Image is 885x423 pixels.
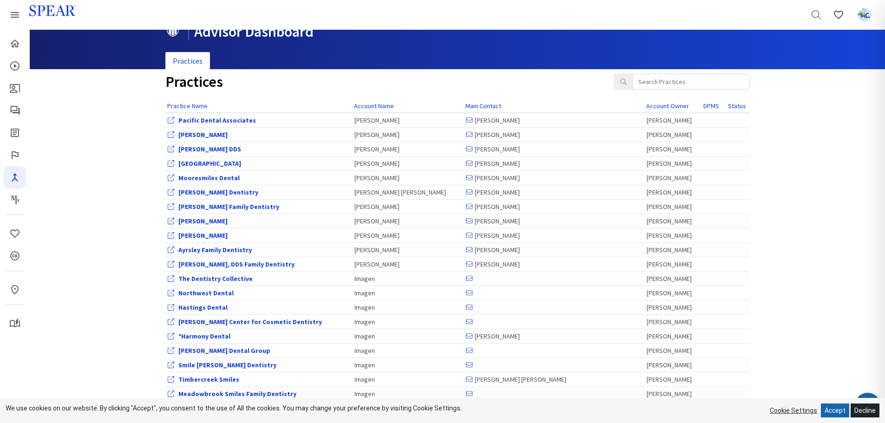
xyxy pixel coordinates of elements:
[354,389,461,398] div: Imagen
[851,403,879,417] button: Decline
[4,33,26,55] a: Home
[178,332,230,340] a: View Office Dashboard
[4,166,26,189] a: Navigator Pro
[354,245,461,254] div: [PERSON_NAME]
[178,361,276,369] a: View Office Dashboard
[466,245,642,254] div: [PERSON_NAME]
[4,99,26,122] a: Spear Talk
[354,375,461,384] div: Imagen
[354,260,461,269] div: [PERSON_NAME]
[4,77,26,99] a: Patient Education
[647,274,700,283] div: [PERSON_NAME]
[647,130,700,139] div: [PERSON_NAME]
[354,317,461,326] div: Imagen
[466,202,642,211] div: [PERSON_NAME]
[647,159,700,168] div: [PERSON_NAME]
[6,404,462,412] span: We use cookies on our website. By clicking "Accept", you consent to the use of All the cookies. Y...
[632,74,750,90] input: Search Practices
[466,144,642,154] div: [PERSON_NAME]
[178,202,279,211] a: View Office Dashboard
[4,55,26,77] a: Courses
[4,245,26,267] a: CE Credits
[354,202,461,211] div: [PERSON_NAME]
[165,74,600,90] h1: Practices
[165,22,743,40] h1: Advisor Dashboard
[178,246,252,254] a: View Office Dashboard
[466,332,642,341] div: [PERSON_NAME]
[858,8,872,22] img: ...
[178,375,239,384] a: View Office Dashboard
[354,360,461,370] div: Imagen
[178,159,241,168] a: View Office Dashboard
[647,303,700,312] div: [PERSON_NAME]
[167,102,208,110] a: Practice Name
[466,173,642,182] div: [PERSON_NAME]
[805,4,827,26] a: Search
[647,202,700,211] div: [PERSON_NAME]
[354,346,461,355] div: Imagen
[178,390,296,398] a: View Office Dashboard
[466,375,642,384] div: [PERSON_NAME] [PERSON_NAME]
[354,102,394,110] a: Account Name
[647,317,700,326] div: [PERSON_NAME]
[178,231,228,240] a: View Office Dashboard
[647,288,700,298] div: [PERSON_NAME]
[178,346,270,355] a: View Office Dashboard
[354,332,461,341] div: Imagen
[647,260,700,269] div: [PERSON_NAME]
[178,174,240,182] a: View Office Dashboard
[703,102,719,110] a: DPMS
[354,116,461,125] div: [PERSON_NAME]
[466,216,642,226] div: [PERSON_NAME]
[466,116,642,125] div: [PERSON_NAME]
[187,22,190,41] span: |
[4,4,26,26] a: Spear Products
[647,188,700,197] div: [PERSON_NAME]
[647,332,700,341] div: [PERSON_NAME]
[466,188,642,197] div: [PERSON_NAME]
[354,216,461,226] div: [PERSON_NAME]
[4,144,26,166] a: Faculty Club
[354,274,461,283] div: Imagen
[178,116,256,124] a: View Office Dashboard
[178,289,234,297] a: View Office Dashboard
[855,393,880,418] img: Resource Center badge
[647,375,700,384] div: [PERSON_NAME]
[647,216,700,226] div: [PERSON_NAME]
[178,217,228,225] a: View Office Dashboard
[354,130,461,139] div: [PERSON_NAME]
[354,173,461,182] div: [PERSON_NAME]
[770,407,817,414] a: Cookie Settings
[853,4,876,26] a: Favorites
[4,122,26,144] a: Spear Digest
[647,116,700,125] div: [PERSON_NAME]
[354,159,461,168] div: [PERSON_NAME]
[647,245,700,254] div: [PERSON_NAME]
[465,102,501,110] a: Main Contact
[178,260,295,268] a: View Office Dashboard
[646,102,689,110] a: Account Owner
[354,303,461,312] div: Imagen
[647,346,700,355] div: [PERSON_NAME]
[4,222,26,245] a: Favorites
[466,231,642,240] div: [PERSON_NAME]
[647,144,700,154] div: [PERSON_NAME]
[178,274,253,283] a: View Office Dashboard
[466,260,642,269] div: [PERSON_NAME]
[178,145,241,153] a: View Office Dashboard
[466,130,642,139] div: [PERSON_NAME]
[354,231,461,240] div: [PERSON_NAME]
[647,173,700,182] div: [PERSON_NAME]
[178,318,322,326] a: View Office Dashboard
[178,188,258,196] a: View Office Dashboard
[827,4,850,26] a: Favorites
[4,279,26,301] a: In-Person & Virtual
[466,159,642,168] div: [PERSON_NAME]
[354,188,461,197] div: [PERSON_NAME] [PERSON_NAME]
[165,52,210,70] a: Practices
[4,189,26,211] a: Masters Program
[821,403,849,417] button: Accept
[354,144,461,154] div: [PERSON_NAME]
[855,393,880,418] button: Open Resource Center
[728,102,746,110] a: Status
